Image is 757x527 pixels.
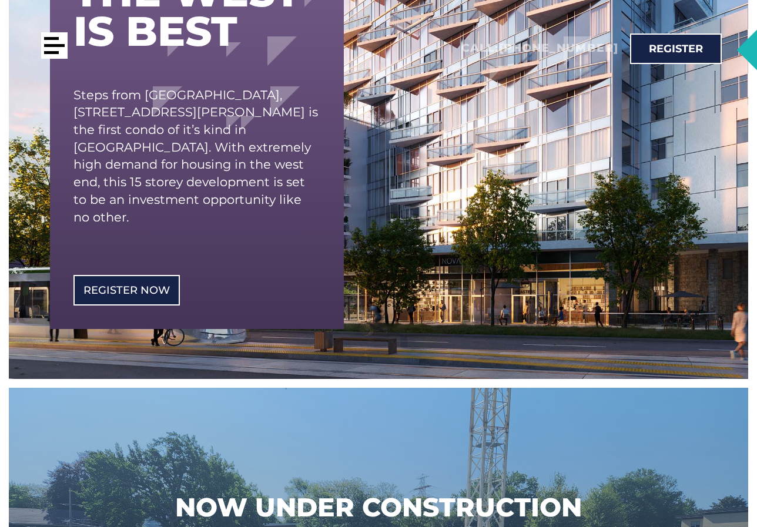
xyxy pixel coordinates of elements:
[649,43,703,54] span: Register
[630,33,722,64] a: Register
[499,41,618,55] a: [PHONE_NUMBER]
[461,41,618,56] h2: Call:
[175,491,582,524] h2: Now Under Construction
[83,285,170,296] span: REgister Now
[73,86,320,226] p: Steps from [GEOGRAPHIC_DATA], [STREET_ADDRESS][PERSON_NAME] is the first condo of it’s kind in [G...
[73,275,180,306] a: REgister Now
